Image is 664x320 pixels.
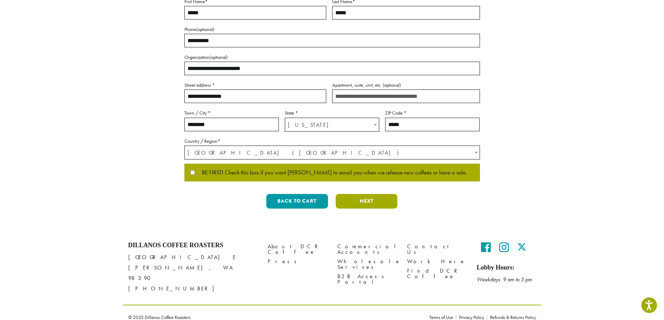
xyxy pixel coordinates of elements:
label: Town / City [184,109,279,117]
label: Street address [184,81,326,89]
span: State [285,118,379,132]
a: Terms of Use [429,315,456,320]
label: Organization [184,53,480,62]
span: (optional) [196,26,214,32]
span: (optional) [209,54,228,60]
h4: Dillanos Coffee Roasters [128,242,257,249]
a: Privacy Policy [456,315,487,320]
span: Country / Region [184,146,480,159]
span: (optional) [383,82,401,88]
label: State [285,109,379,117]
a: Work Here [407,257,466,266]
span: United States (US) [185,146,480,159]
a: Contact Us [407,242,466,257]
a: Press [268,257,327,266]
input: BE FIRST! Check this box if you want [PERSON_NAME] to email you when we release new coffees or ha... [190,170,195,175]
em: Weekdays 9 am to 5 pm [477,276,532,283]
a: Wholesale Services [337,257,397,272]
button: Next [336,194,397,209]
button: Back to cart [266,194,328,209]
span: Washington [285,118,379,132]
h5: Lobby Hours: [477,264,536,272]
a: Commercial Accounts [337,242,397,257]
a: B2B Access Portal [337,272,397,287]
p: [GEOGRAPHIC_DATA] E [PERSON_NAME], WA 98390 [PHONE_NUMBER] [128,252,257,294]
span: BE FIRST! Check this box if you want [PERSON_NAME] to email you when we release new coffees or ha... [195,170,467,176]
p: © 2025 Dillanos Coffee Roasters. [128,315,419,320]
a: About DCR Coffee [268,242,327,257]
a: Refunds & Returns Policy [487,315,536,320]
a: Find DCR Coffee [407,266,466,281]
label: ZIP Code [385,109,480,117]
label: Apartment, suite, unit, etc. [332,81,480,89]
